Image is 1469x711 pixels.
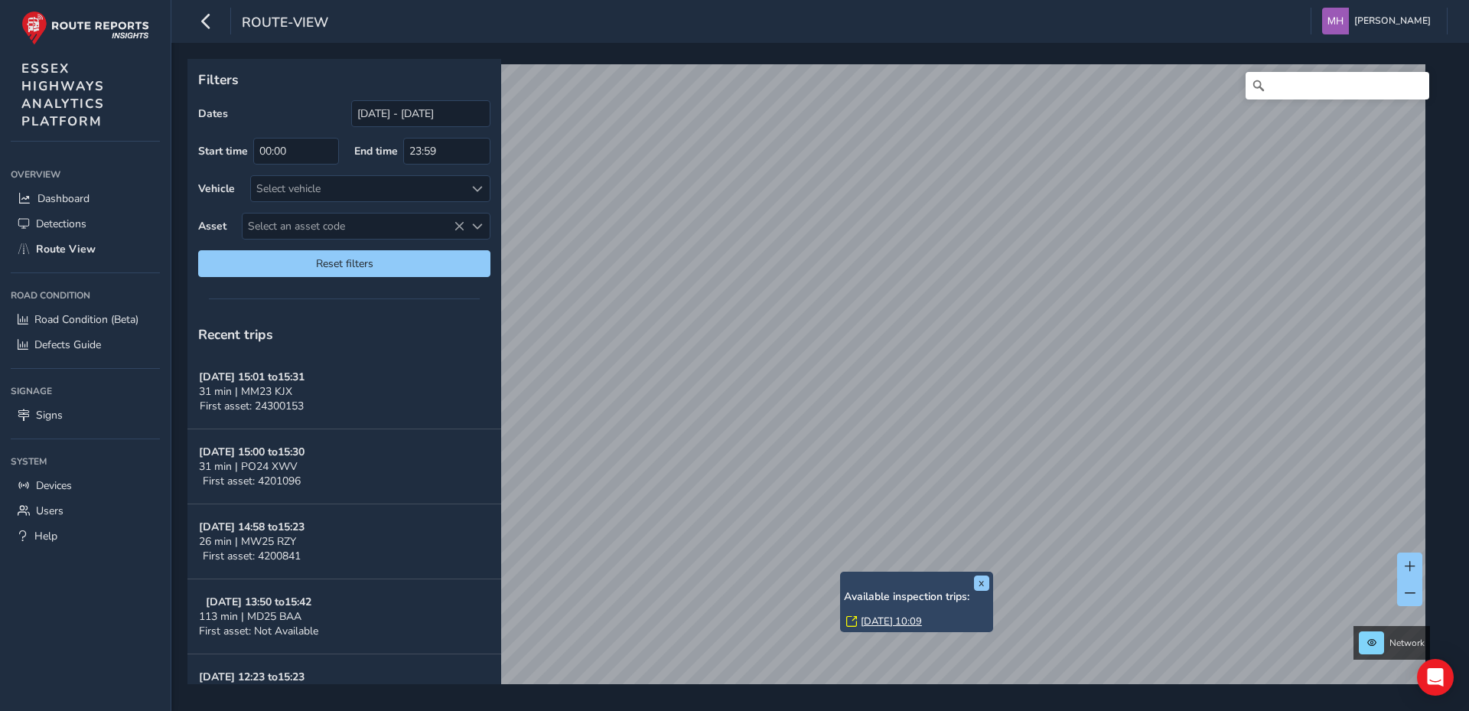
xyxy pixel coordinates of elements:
span: 26 min | MW25 RZY [199,534,296,549]
h6: Available inspection trips: [844,591,989,604]
a: Route View [11,236,160,262]
span: 31 min | MM23 KJX [199,384,292,399]
span: [PERSON_NAME] [1354,8,1431,34]
span: Detections [36,217,86,231]
span: 113 min | MD25 BAA [199,609,301,624]
button: [DATE] 15:00 to15:3031 min | PO24 XWVFirst asset: 4201096 [187,429,501,504]
canvas: Map [193,64,1425,702]
span: Route View [36,242,96,256]
a: Detections [11,211,160,236]
div: Overview [11,163,160,186]
a: Devices [11,473,160,498]
span: First asset: 4201096 [203,474,301,488]
span: Network [1389,637,1425,649]
div: Select an asset code [464,214,490,239]
div: System [11,450,160,473]
button: [DATE] 13:50 to15:42113 min | MD25 BAAFirst asset: Not Available [187,579,501,654]
a: Road Condition (Beta) [11,307,160,332]
button: Reset filters [198,250,490,277]
p: Filters [198,70,490,90]
span: Recent trips [198,325,273,344]
strong: [DATE] 13:50 to 15:42 [206,595,311,609]
label: End time [354,144,398,158]
img: rr logo [21,11,149,45]
strong: [DATE] 15:00 to 15:30 [199,445,305,459]
input: Search [1246,72,1429,99]
span: Users [36,504,64,518]
div: Road Condition [11,284,160,307]
a: Help [11,523,160,549]
div: Open Intercom Messenger [1417,659,1454,696]
button: x [974,576,989,591]
span: Reset filters [210,256,479,271]
a: Users [11,498,160,523]
span: First asset: 4200841 [203,549,301,563]
span: Road Condition (Beta) [34,312,138,327]
span: Help [34,529,57,543]
a: Defects Guide [11,332,160,357]
span: route-view [242,13,328,34]
label: Dates [198,106,228,121]
label: Start time [198,144,248,158]
span: First asset: Not Available [199,624,318,638]
button: [PERSON_NAME] [1322,8,1436,34]
span: ESSEX HIGHWAYS ANALYTICS PLATFORM [21,60,105,130]
strong: [DATE] 12:23 to 15:23 [199,670,305,684]
span: First asset: 24300153 [200,399,304,413]
span: Signs [36,408,63,422]
strong: [DATE] 15:01 to 15:31 [199,370,305,384]
span: 31 min | PO24 XWV [199,459,298,474]
a: Dashboard [11,186,160,211]
button: [DATE] 15:01 to15:3131 min | MM23 KJXFirst asset: 24300153 [187,354,501,429]
img: diamond-layout [1322,8,1349,34]
label: Asset [198,219,226,233]
button: [DATE] 14:58 to15:2326 min | MW25 RZYFirst asset: 4200841 [187,504,501,579]
label: Vehicle [198,181,235,196]
span: Dashboard [37,191,90,206]
a: [DATE] 10:09 [861,615,922,628]
div: Signage [11,380,160,403]
a: Signs [11,403,160,428]
span: Select an asset code [243,214,464,239]
strong: [DATE] 14:58 to 15:23 [199,520,305,534]
span: Devices [36,478,72,493]
div: Select vehicle [251,176,464,201]
span: Defects Guide [34,338,101,352]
